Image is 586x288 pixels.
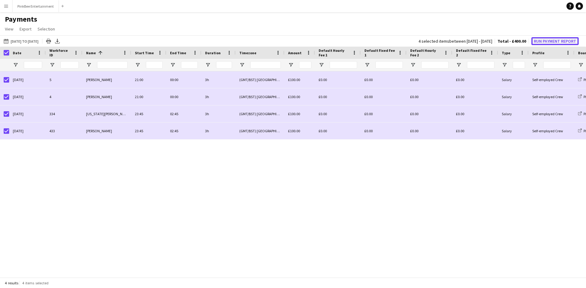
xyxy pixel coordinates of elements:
div: Salary [498,71,529,88]
button: Open Filter Menu [319,62,324,68]
span: Name [86,51,96,55]
div: £0.00 [315,71,361,88]
button: Open Filter Menu [49,62,55,68]
div: 3h [201,123,236,139]
button: PinkBee Entertainment [13,0,59,12]
div: Salary [498,88,529,105]
span: Type [502,51,510,55]
button: Run Payment Report [531,37,579,45]
app-action-btn: Print [45,37,52,45]
span: £100.00 [288,77,300,82]
span: Export [20,26,31,32]
span: Amount [288,51,302,55]
span: [PERSON_NAME] [86,77,112,82]
input: Default Fixed Fee 1 Filter Input [375,61,403,69]
div: £0.00 [452,71,498,88]
input: End Time Filter Input [181,61,198,69]
span: Default Fixed Fee 1 [364,48,396,57]
div: [DATE] [9,88,46,105]
div: 23:45 [131,123,166,139]
div: £0.00 [315,123,361,139]
input: Default Hourly Fee 2 Filter Input [421,61,449,69]
button: Open Filter Menu [239,62,245,68]
div: Salary [498,105,529,122]
div: 00:00 [166,71,201,88]
a: Export [17,25,34,33]
button: Open Filter Menu [170,62,175,68]
app-action-btn: Export XLSX [54,37,61,45]
div: 3h [201,105,236,122]
div: (GMT/BST) [GEOGRAPHIC_DATA] [236,123,284,139]
div: £0.00 [315,88,361,105]
div: £0.00 [407,71,452,88]
input: Timezone Filter Input [250,61,281,69]
input: Profile Filter Input [543,61,571,69]
div: £0.00 [361,71,407,88]
div: 433 [46,123,82,139]
div: £0.00 [407,88,452,105]
div: Self-employed Crew [529,105,574,122]
input: Name Filter Input [97,61,128,69]
span: [US_STATE][PERSON_NAME] [86,112,130,116]
span: Date [13,51,21,55]
div: (GMT/BST) [GEOGRAPHIC_DATA] [236,105,284,122]
div: [DATE] [9,71,46,88]
div: £0.00 [315,105,361,122]
span: 4 items selected [22,281,49,285]
span: Start Time [135,51,154,55]
span: End Time [170,51,186,55]
div: £0.00 [407,123,452,139]
div: £0.00 [407,105,452,122]
button: Open Filter Menu [456,62,461,68]
span: £100.00 [288,112,300,116]
div: £0.00 [361,88,407,105]
div: 5 [46,71,82,88]
input: Default Hourly Fee 1 Filter Input [330,61,357,69]
span: [PERSON_NAME] [86,129,112,133]
span: Timezone [239,51,256,55]
span: Profile [532,51,544,55]
div: £0.00 [452,105,498,122]
div: 00:00 [166,88,201,105]
input: Workforce ID Filter Input [60,61,79,69]
span: Duration [205,51,221,55]
div: [DATE] [9,105,46,122]
div: 23:45 [131,105,166,122]
a: View [2,25,16,33]
button: Open Filter Menu [205,62,211,68]
button: Open Filter Menu [135,62,140,68]
div: (GMT/BST) [GEOGRAPHIC_DATA] [236,71,284,88]
div: Self-employed Crew [529,123,574,139]
div: [DATE] [9,123,46,139]
button: Open Filter Menu [410,62,416,68]
div: 3h [201,71,236,88]
button: Open Filter Menu [578,62,584,68]
span: Workforce ID [49,48,71,57]
button: Open Filter Menu [13,62,18,68]
span: [PERSON_NAME] [86,94,112,99]
button: Open Filter Menu [502,62,507,68]
div: Salary [498,123,529,139]
span: Total - £400.00 [497,38,526,44]
button: Open Filter Menu [288,62,294,68]
button: Open Filter Menu [86,62,92,68]
div: £0.00 [452,88,498,105]
input: Start Time Filter Input [146,61,163,69]
div: 21:00 [131,71,166,88]
div: 02:45 [166,105,201,122]
input: Type Filter Input [513,61,525,69]
div: 21:00 [131,88,166,105]
input: Date Filter Input [24,61,42,69]
span: Default Hourly Fee 2 [410,48,441,57]
div: (GMT/BST) [GEOGRAPHIC_DATA] [236,88,284,105]
button: [DATE] to [DATE] [2,37,40,45]
span: £100.00 [288,129,300,133]
span: Selection [38,26,55,32]
div: £0.00 [452,123,498,139]
div: £0.00 [361,123,407,139]
div: 02:45 [166,123,201,139]
div: 3h [201,88,236,105]
div: 4 selected items between [DATE] - [DATE] [418,39,492,43]
a: Selection [35,25,57,33]
button: Open Filter Menu [364,62,370,68]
